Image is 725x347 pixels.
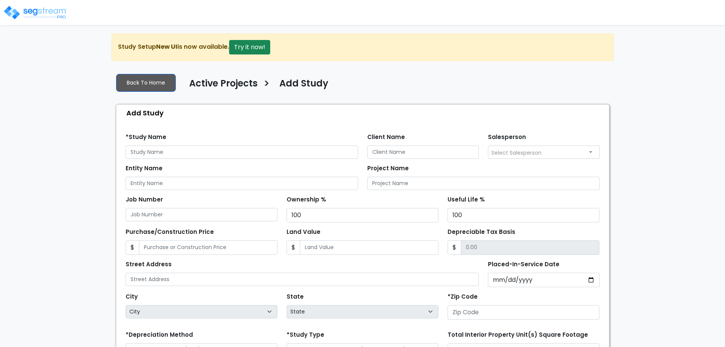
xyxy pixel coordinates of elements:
label: *Depreciation Method [126,331,193,339]
a: Add Study [274,78,328,94]
div: Study Setup is now available. [112,34,614,61]
input: Purchase or Construction Price [139,240,277,255]
label: Placed-In-Service Date [488,260,559,269]
h4: Add Study [279,78,328,91]
input: Entity Name [126,177,358,190]
label: Street Address [126,260,172,269]
span: $ [126,240,139,255]
input: Study Name [126,146,358,159]
input: Ownership % [287,208,438,222]
h3: > [263,77,270,92]
a: Back To Home [116,74,176,92]
strong: New UI [156,42,177,51]
label: Land Value [287,228,320,237]
span: $ [448,240,461,255]
input: Useful Life % [448,208,599,222]
label: *Study Name [126,133,166,142]
input: Client Name [367,146,479,159]
input: Street Address [126,273,479,286]
label: Project Name [367,164,409,173]
label: State [287,293,304,301]
h4: Active Projects [189,78,258,91]
button: Try it now! [229,40,270,54]
label: Ownership % [287,195,326,204]
a: Active Projects [183,78,258,94]
label: Job Number [126,195,163,204]
input: Project Name [367,177,600,190]
input: Land Value [300,240,438,255]
div: Add Study [120,105,609,121]
label: *Study Type [287,331,324,339]
img: logo_pro_r.png [3,5,68,20]
label: Purchase/Construction Price [126,228,214,237]
label: City [126,293,138,301]
label: *Zip Code [448,293,478,301]
input: Job Number [126,208,277,221]
label: Entity Name [126,164,163,173]
span: Select Salesperson [491,149,542,157]
label: Depreciable Tax Basis [448,228,515,237]
input: 0.00 [461,240,599,255]
label: Total Interior Property Unit(s) Square Footage [448,331,588,339]
label: Client Name [367,133,405,142]
input: Zip Code [448,305,599,320]
label: Salesperson [488,133,526,142]
label: Useful Life % [448,195,485,204]
span: $ [287,240,300,255]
